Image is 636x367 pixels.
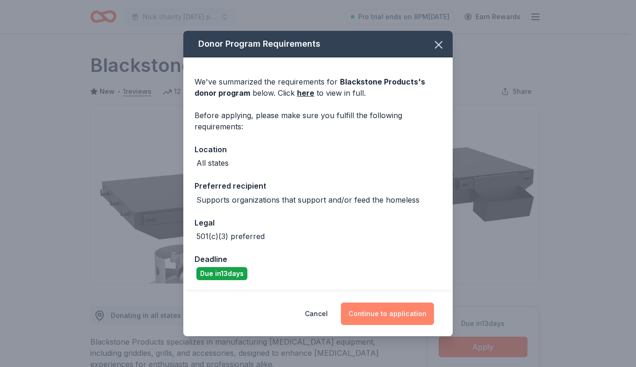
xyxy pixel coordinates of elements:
[183,31,453,57] div: Donor Program Requirements
[195,180,441,192] div: Preferred recipient
[195,110,441,132] div: Before applying, please make sure you fulfill the following requirements:
[195,76,441,99] div: We've summarized the requirements for below. Click to view in full.
[196,267,247,280] div: Due in 13 days
[196,157,229,169] div: All states
[297,87,314,99] a: here
[195,143,441,155] div: Location
[195,217,441,229] div: Legal
[196,194,419,205] div: Supports organizations that support and/or feed the homeless
[305,303,328,325] button: Cancel
[196,231,265,242] div: 501(c)(3) preferred
[341,303,434,325] button: Continue to application
[195,253,441,265] div: Deadline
